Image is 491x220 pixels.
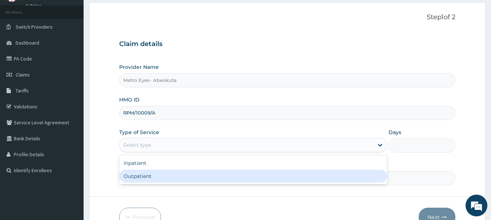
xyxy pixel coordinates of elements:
[16,71,30,78] span: Claims
[119,157,387,170] div: Inpatient
[16,87,29,94] span: Tariffs
[119,63,159,71] label: Provider Name
[42,65,100,138] span: We're online!
[16,24,53,30] span: Switch Providers
[119,170,387,183] div: Outpatient
[119,13,456,21] p: Step 1 of 2
[119,129,159,136] label: Type of Service
[119,4,137,21] div: Minimize live chat window
[25,3,43,8] a: Online
[13,36,29,54] img: d_794563401_company_1708531726252_794563401
[123,141,151,149] div: Select type
[4,145,138,170] textarea: Type your message and hit 'Enter'
[119,40,456,48] h3: Claim details
[119,106,456,120] input: Enter HMO ID
[16,40,39,46] span: Dashboard
[119,96,140,103] label: HMO ID
[38,41,122,50] div: Chat with us now
[389,129,401,136] label: Days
